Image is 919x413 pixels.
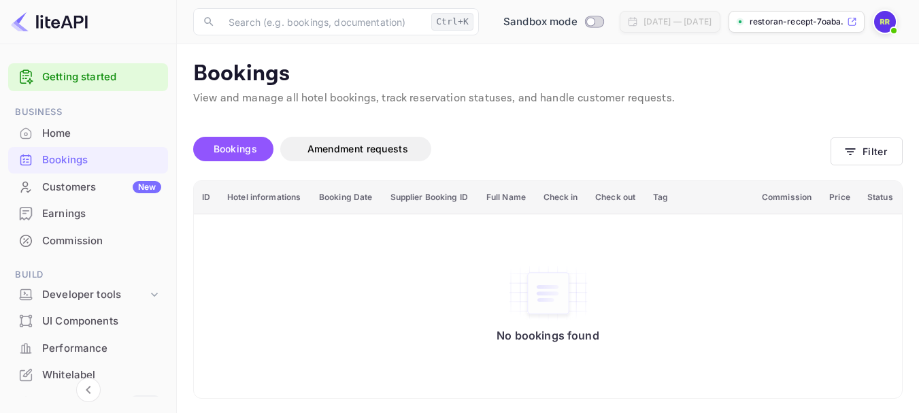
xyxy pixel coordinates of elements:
a: Bookings [8,147,168,172]
th: Check in [535,181,588,214]
div: Earnings [8,201,168,227]
th: Status [859,181,902,214]
div: Switch to Production mode [498,14,609,30]
th: Full Name [478,181,535,214]
a: Getting started [42,69,161,85]
div: Performance [42,341,161,357]
p: restoran-recept-7oaba.... [750,16,844,28]
input: Search (e.g. bookings, documentation) [220,8,426,35]
th: Check out [587,181,645,214]
th: Supplier Booking ID [382,181,478,214]
div: UI Components [42,314,161,329]
img: Restoran Recept [874,11,896,33]
div: Whitelabel [8,362,168,389]
div: account-settings tabs [193,137,831,161]
div: Bookings [42,152,161,168]
a: UI Components [8,308,168,333]
div: Whitelabel [42,367,161,383]
div: Commission [8,228,168,254]
div: Getting started [8,63,168,91]
p: Bookings [193,61,903,88]
a: Commission [8,228,168,253]
span: Build [8,267,168,282]
div: Home [8,120,168,147]
div: Developer tools [42,287,148,303]
a: Earnings [8,201,168,226]
div: [DATE] — [DATE] [644,16,712,28]
p: No bookings found [497,329,599,342]
img: LiteAPI logo [11,11,88,33]
div: Ctrl+K [431,13,473,31]
a: Home [8,120,168,146]
div: Performance [8,335,168,362]
div: Home [42,126,161,142]
div: Developer tools [8,283,168,307]
th: Commission [754,181,821,214]
img: No bookings found [507,265,589,322]
th: ID [194,181,219,214]
div: New [133,181,161,193]
th: Price [821,181,859,214]
div: Commission [42,233,161,249]
th: Tag [645,181,754,214]
th: Hotel informations [219,181,311,214]
a: Performance [8,335,168,361]
a: CustomersNew [8,174,168,199]
span: Sandbox mode [503,14,578,30]
div: Customers [42,180,161,195]
a: Whitelabel [8,362,168,387]
div: UI Components [8,308,168,335]
span: Business [8,105,168,120]
p: View and manage all hotel bookings, track reservation statuses, and handle customer requests. [193,90,903,107]
span: Bookings [214,143,257,154]
span: Amendment requests [307,143,408,154]
div: Earnings [42,206,161,222]
table: booking table [194,181,902,399]
div: Bookings [8,147,168,174]
button: Filter [831,137,903,165]
div: CustomersNew [8,174,168,201]
button: Collapse navigation [76,378,101,402]
th: Booking Date [311,181,382,214]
